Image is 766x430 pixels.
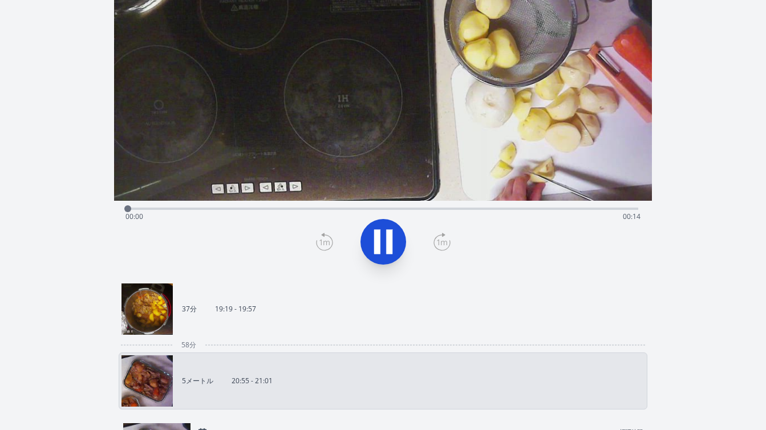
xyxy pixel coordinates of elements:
font: 58分 [181,340,196,350]
font: 19:19 - 19:57 [215,304,256,314]
font: 5メートル [182,376,213,386]
img: 250909102013_thumb.jpeg [121,283,173,335]
span: 00:14 [623,212,641,221]
font: 37分 [182,304,197,314]
img: 250909115631_thumb.jpeg [121,355,173,407]
font: 20:55 - 21:01 [232,376,273,386]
